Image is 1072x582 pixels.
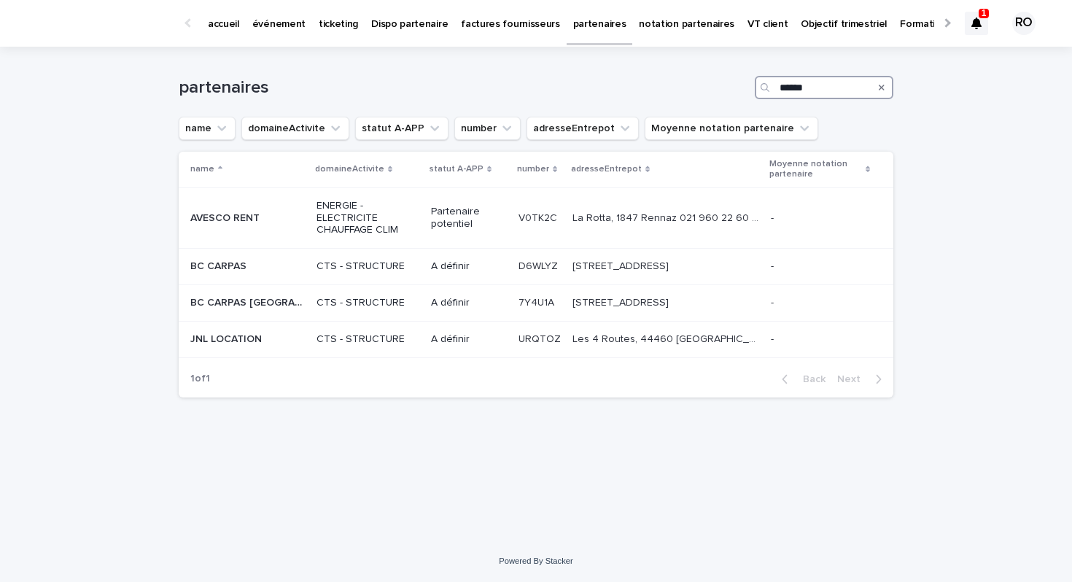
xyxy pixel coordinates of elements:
p: BC CARPAS [190,257,249,273]
p: La Rotta, 1847 Rennaz 021 960 22 60 reco de Skynight Genève / plusieurs agences [572,209,762,225]
p: CTS - STRUCTURE [316,333,419,346]
p: A définir [431,333,507,346]
tr: BC CARPASBC CARPAS CTS - STRUCTUREA définirD6WLYZD6WLYZ [STREET_ADDRESS][STREET_ADDRESS] -- [179,249,893,285]
button: Next [831,373,893,386]
p: adresseEntrepot [571,161,642,177]
p: AVESCO RENT [190,209,263,225]
p: 1 [982,8,987,18]
p: CTS - STRUCTURE [316,260,419,273]
p: Travessera de Gràcia 15, 3.4, 08021 Barcelona [572,294,672,309]
p: number [517,161,549,177]
button: number [454,117,521,140]
button: domaineActivite [241,117,349,140]
p: A définir [431,260,507,273]
button: adresseEntrepot [527,117,639,140]
p: BC CARPAS BARCELONA [190,294,308,309]
p: - [771,330,777,346]
p: - [771,209,777,225]
p: name [190,161,214,177]
p: statut A-APP [430,161,483,177]
p: domaineActivite [315,161,384,177]
p: 7Y4U1A [518,294,557,309]
p: A définir [431,297,507,309]
span: Next [837,374,869,384]
p: Les 4 Routes, 44460 [GEOGRAPHIC_DATA] [572,330,762,346]
p: URQTOZ [518,330,564,346]
span: Back [794,374,826,384]
p: Moyenne notation partenaire [769,156,862,183]
p: 1 of 1 [179,361,222,397]
button: Moyenne notation partenaire [645,117,818,140]
button: statut A-APP [355,117,448,140]
a: Powered By Stacker [499,556,572,565]
img: Ls34BcGeRexTGTNfXpUC [29,9,171,38]
p: V0TK2C [518,209,560,225]
button: Back [770,373,831,386]
p: D6WLYZ [518,257,561,273]
div: 1 [965,12,988,35]
h1: partenaires [179,77,749,98]
div: RO [1012,12,1036,35]
p: - [771,257,777,273]
tr: AVESCO RENTAVESCO RENT ENERGIE - ELECTRICITE CHAUFFAGE CLIMPartenaire potentielV0TK2CV0TK2C La Ro... [179,187,893,248]
tr: JNL LOCATIONJNL LOCATION CTS - STRUCTUREA définirURQTOZURQTOZ Les 4 Routes, 44460 [GEOGRAPHIC_DAT... [179,321,893,357]
p: - [771,294,777,309]
p: JNL LOCATION [190,330,265,346]
p: Travessera de Gràcia 15, 3.4 - 08021 Barcelona [572,257,672,273]
input: Search [755,76,893,99]
tr: BC CARPAS [GEOGRAPHIC_DATA]BC CARPAS [GEOGRAPHIC_DATA] CTS - STRUCTUREA définir7Y4U1A7Y4U1A [STRE... [179,284,893,321]
p: Partenaire potentiel [431,206,507,230]
p: ENERGIE - ELECTRICITE CHAUFFAGE CLIM [316,200,419,236]
p: CTS - STRUCTURE [316,297,419,309]
button: name [179,117,236,140]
